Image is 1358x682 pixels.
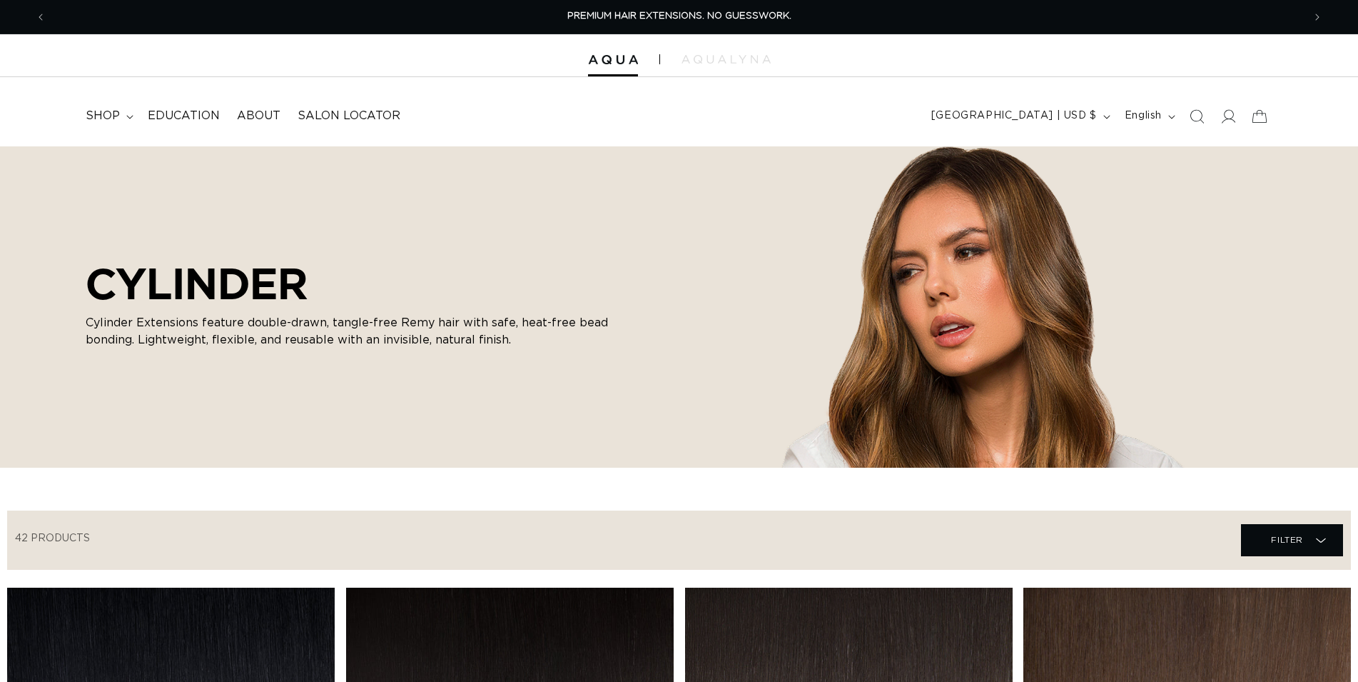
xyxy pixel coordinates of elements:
a: Salon Locator [289,100,409,132]
span: shop [86,109,120,124]
summary: shop [77,100,139,132]
span: [GEOGRAPHIC_DATA] | USD $ [931,109,1097,124]
span: 42 products [15,533,90,543]
span: Education [148,109,220,124]
a: About [228,100,289,132]
button: Previous announcement [25,4,56,31]
img: Aqua Hair Extensions [588,55,638,65]
a: Education [139,100,228,132]
p: Cylinder Extensions feature double-drawn, tangle-free Remy hair with safe, heat-free bead bonding... [86,314,628,348]
span: About [237,109,280,124]
summary: Search [1181,101,1212,132]
span: Filter [1271,526,1303,553]
button: Next announcement [1302,4,1333,31]
span: English [1125,109,1162,124]
button: [GEOGRAPHIC_DATA] | USD $ [923,103,1116,130]
span: PREMIUM HAIR EXTENSIONS. NO GUESSWORK. [567,11,791,21]
h2: CYLINDER [86,259,628,309]
span: Salon Locator [298,109,400,124]
img: aqualyna.com [681,55,771,64]
button: English [1116,103,1181,130]
summary: Filter [1241,524,1343,556]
